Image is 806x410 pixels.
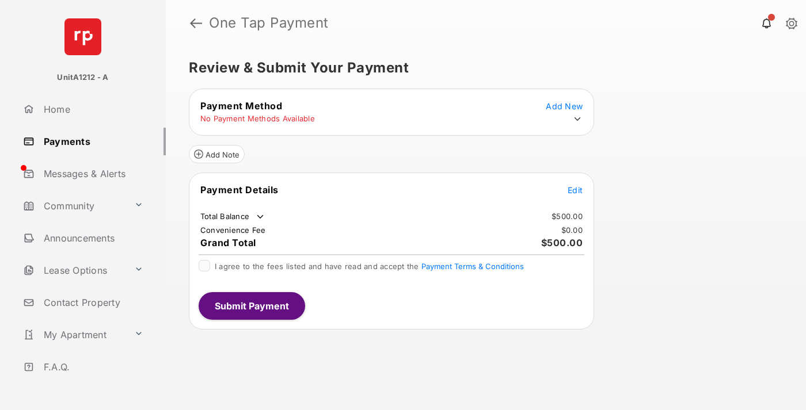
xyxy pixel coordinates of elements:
[215,262,524,271] span: I agree to the fees listed and have read and accept the
[546,100,583,112] button: Add New
[200,211,266,223] td: Total Balance
[546,101,583,111] span: Add New
[18,95,166,123] a: Home
[18,160,166,187] a: Messages & Alerts
[568,185,583,195] span: Edit
[541,237,583,248] span: $500.00
[200,237,256,248] span: Grand Total
[18,128,166,155] a: Payments
[18,256,130,284] a: Lease Options
[18,289,166,316] a: Contact Property
[200,113,315,124] td: No Payment Methods Available
[64,18,101,55] img: svg+xml;base64,PHN2ZyB4bWxucz0iaHR0cDovL3d3dy53My5vcmcvMjAwMC9zdmciIHdpZHRoPSI2NCIgaGVpZ2h0PSI2NC...
[209,16,329,30] strong: One Tap Payment
[200,225,267,235] td: Convenience Fee
[561,225,583,235] td: $0.00
[18,224,166,252] a: Announcements
[200,100,282,112] span: Payment Method
[189,61,774,75] h5: Review & Submit Your Payment
[199,292,305,320] button: Submit Payment
[57,72,108,83] p: UnitA1212 - A
[568,184,583,196] button: Edit
[200,184,279,196] span: Payment Details
[18,192,130,220] a: Community
[551,211,583,221] td: $500.00
[18,353,166,381] a: F.A.Q.
[18,321,130,348] a: My Apartment
[421,262,524,271] button: I agree to the fees listed and have read and accept the
[189,145,245,163] button: Add Note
